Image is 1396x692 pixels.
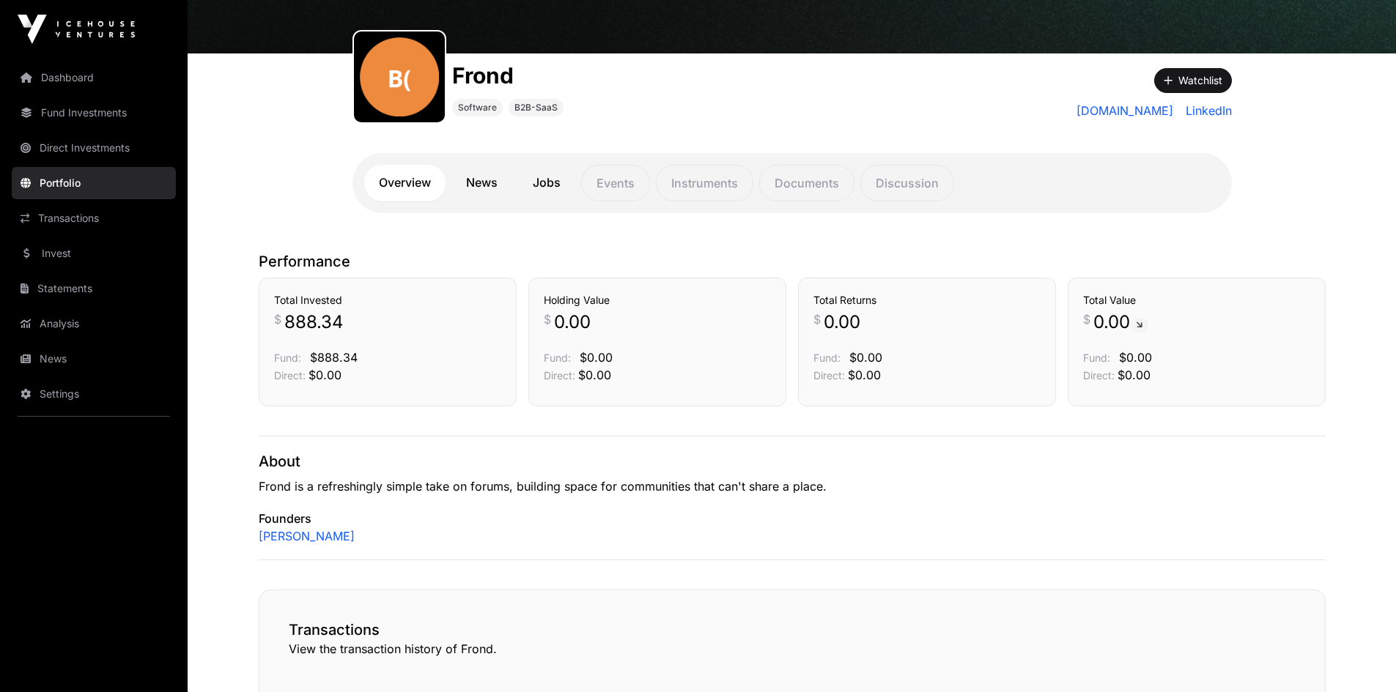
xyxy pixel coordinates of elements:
span: $ [1083,310,1090,328]
span: $0.00 [1118,368,1151,382]
span: Fund: [1083,351,1110,364]
button: Watchlist [1154,68,1232,93]
span: Direct: [274,369,306,382]
p: About [259,451,1326,472]
p: Founders [259,510,1326,527]
span: Fund: [544,351,571,364]
span: Fund: [813,351,841,364]
p: View the transaction history of Frond. [289,640,1296,658]
span: B2B-SaaS [514,102,558,114]
span: 0.00 [554,310,591,334]
h2: Transactions [289,620,1296,640]
span: $888.34 [310,350,358,365]
a: Overview [364,165,446,201]
a: Direct Investments [12,132,176,164]
a: Settings [12,378,176,410]
a: [DOMAIN_NAME] [1076,102,1174,119]
img: Icehouse Ventures Logo [18,15,135,44]
nav: Tabs [364,165,1220,201]
p: Discussion [860,165,954,201]
p: Events [581,165,650,201]
span: 0.00 [824,310,860,334]
span: $0.00 [849,350,882,365]
span: Software [458,102,497,114]
h3: Total Invested [274,293,501,308]
a: Statements [12,272,176,305]
span: $ [274,310,281,328]
a: News [451,165,512,201]
a: Dashboard [12,62,176,94]
span: 888.34 [284,310,344,334]
h3: Holding Value [544,293,771,308]
a: News [12,343,176,375]
p: Frond is a refreshingly simple take on forums, building space for communities that can't share a ... [259,477,1326,495]
a: Portfolio [12,167,176,199]
p: Performance [259,251,1326,272]
span: 0.00 [1093,310,1148,334]
span: $ [544,310,551,328]
a: Analysis [12,308,176,340]
span: $0.00 [580,350,613,365]
a: LinkedIn [1180,102,1232,119]
span: $0.00 [848,368,881,382]
span: $0.00 [578,368,611,382]
h3: Total Value [1083,293,1310,308]
span: Fund: [274,351,301,364]
a: Jobs [518,165,575,201]
a: Fund Investments [12,97,176,129]
h1: Frond [452,62,564,89]
h3: Total Returns [813,293,1041,308]
span: $0.00 [1119,350,1152,365]
span: Direct: [813,369,845,382]
img: base-fif216.png [360,37,439,116]
span: $0.00 [309,368,341,382]
span: Direct: [1083,369,1115,382]
span: Direct: [544,369,575,382]
a: Transactions [12,202,176,234]
span: $ [813,310,821,328]
p: Instruments [656,165,753,201]
a: [PERSON_NAME] [259,527,355,545]
p: Documents [759,165,854,201]
iframe: Chat Widget [1323,622,1396,692]
a: Invest [12,237,176,269]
